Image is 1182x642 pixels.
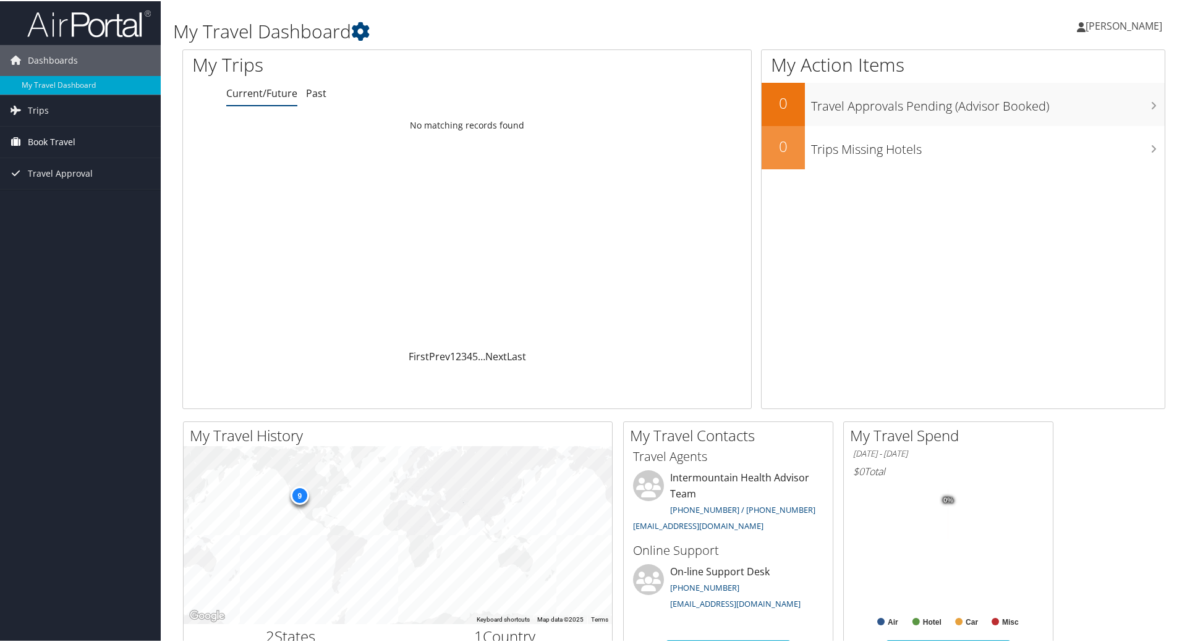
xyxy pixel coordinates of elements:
h6: [DATE] - [DATE] [853,447,1044,458]
td: No matching records found [183,113,751,135]
a: 0Trips Missing Hotels [762,125,1165,168]
img: Google [187,607,227,623]
h6: Total [853,463,1044,477]
span: Trips [28,94,49,125]
h2: My Travel Contacts [630,424,833,445]
button: Keyboard shortcuts [477,614,530,623]
a: First [409,348,429,362]
h1: My Action Items [762,51,1165,77]
h3: Travel Approvals Pending (Advisor Booked) [811,90,1165,114]
span: … [478,348,485,362]
text: Hotel [923,617,942,625]
div: 9 [290,485,308,504]
text: Car [966,617,978,625]
a: Next [485,348,507,362]
span: $0 [853,463,864,477]
h1: My Travel Dashboard [173,17,841,43]
a: Prev [429,348,450,362]
a: Open this area in Google Maps (opens a new window) [187,607,227,623]
h2: 0 [762,135,805,156]
a: 3 [461,348,467,362]
text: Misc [1002,617,1019,625]
h3: Online Support [633,541,823,558]
a: [EMAIL_ADDRESS][DOMAIN_NAME] [633,519,763,530]
span: Map data ©2025 [537,615,584,622]
a: [EMAIL_ADDRESS][DOMAIN_NAME] [670,597,801,608]
h1: My Trips [192,51,505,77]
li: On-line Support Desk [627,563,830,614]
a: Past [306,85,326,99]
a: [PERSON_NAME] [1077,6,1175,43]
img: airportal-logo.png [27,8,151,37]
a: 4 [467,348,472,362]
h2: 0 [762,91,805,112]
a: 2 [456,348,461,362]
span: [PERSON_NAME] [1086,18,1162,32]
li: Intermountain Health Advisor Team [627,469,830,535]
h2: My Travel Spend [850,424,1053,445]
span: Book Travel [28,125,75,156]
span: Travel Approval [28,157,93,188]
a: 0Travel Approvals Pending (Advisor Booked) [762,82,1165,125]
a: Terms (opens in new tab) [591,615,608,622]
tspan: 0% [943,496,953,503]
h3: Travel Agents [633,447,823,464]
a: 1 [450,348,456,362]
text: Air [888,617,898,625]
a: Last [507,348,526,362]
a: [PHONE_NUMBER] / [PHONE_NUMBER] [670,503,815,514]
h2: My Travel History [190,424,612,445]
span: Dashboards [28,44,78,75]
h3: Trips Missing Hotels [811,133,1165,157]
a: [PHONE_NUMBER] [670,581,739,592]
a: 5 [472,348,478,362]
a: Current/Future [226,85,297,99]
